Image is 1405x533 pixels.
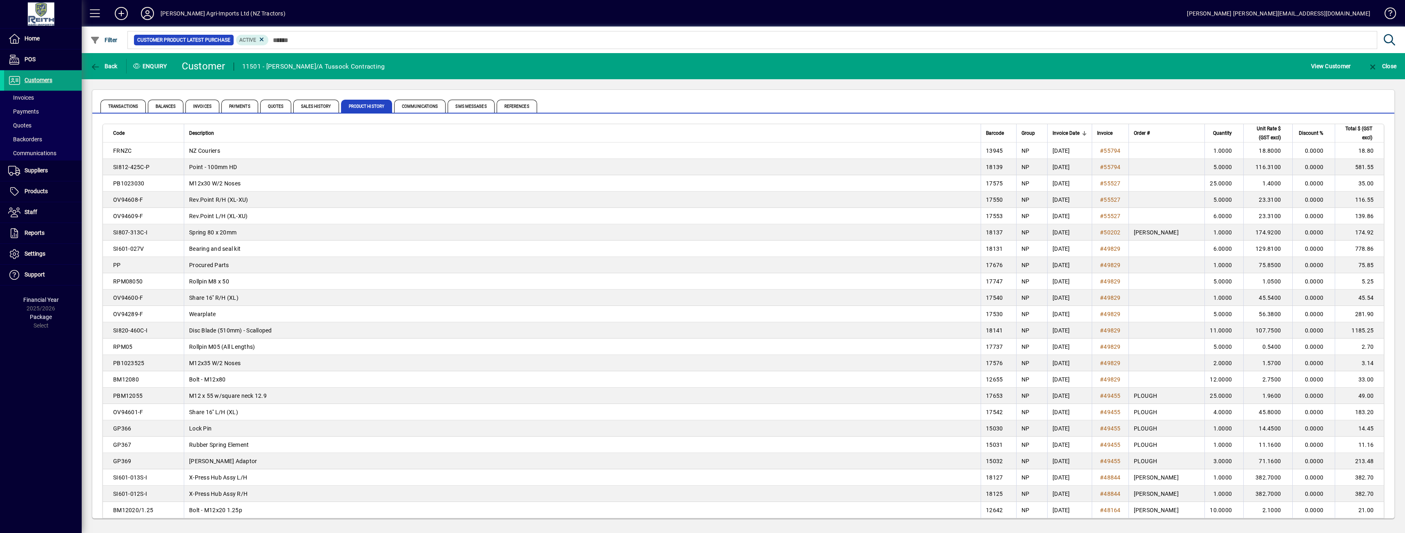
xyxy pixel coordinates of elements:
[134,6,161,21] button: Profile
[1097,129,1113,138] span: Invoice
[4,132,82,146] a: Backorders
[189,278,229,285] span: Rollpin M8 x 50
[1204,192,1243,208] td: 5.0000
[113,343,132,350] span: RPM05
[1100,180,1104,187] span: #
[1311,60,1351,73] span: View Customer
[1243,143,1292,159] td: 18.8000
[1335,371,1384,388] td: 33.00
[137,36,230,44] span: Customer Product Latest Purchase
[1243,224,1292,241] td: 174.9200
[1340,124,1380,142] div: Total $ (GST excl)
[82,59,127,74] app-page-header-button: Back
[1243,306,1292,322] td: 56.3800
[1097,506,1124,515] a: #48164
[1047,175,1092,192] td: [DATE]
[1100,278,1104,285] span: #
[1292,388,1335,404] td: 0.0000
[113,278,143,285] span: RPM08050
[1292,208,1335,224] td: 0.0000
[189,360,241,366] span: M12x35 W/2 Noses
[1104,278,1120,285] span: 49829
[1292,159,1335,175] td: 0.0000
[1104,294,1120,301] span: 49829
[1335,208,1384,224] td: 139.86
[986,343,1003,350] span: 17737
[25,35,40,42] span: Home
[1104,376,1120,383] span: 49829
[1204,175,1243,192] td: 25.0000
[4,223,82,243] a: Reports
[1097,326,1124,335] a: #49829
[1210,129,1239,138] div: Quantity
[4,146,82,160] a: Communications
[236,35,269,45] mat-chip: Product Activation Status: Active
[1204,143,1243,159] td: 1.0000
[986,376,1003,383] span: 12655
[1097,146,1124,155] a: #55794
[1021,147,1030,154] span: NP
[1299,129,1323,138] span: Discount %
[1243,290,1292,306] td: 45.5400
[1021,311,1030,317] span: NP
[1104,196,1120,203] span: 55527
[1335,322,1384,339] td: 1185.25
[1047,159,1092,175] td: [DATE]
[986,245,1003,252] span: 18131
[113,294,143,301] span: OV94600-F
[4,49,82,70] a: POS
[8,94,34,101] span: Invoices
[1100,311,1104,317] span: #
[189,196,248,203] span: Rev.Point R/H (XL-XU)
[341,100,393,113] span: Product History
[1204,339,1243,355] td: 5.0000
[1097,359,1124,368] a: #49829
[1021,376,1030,383] span: NP
[1249,124,1288,142] div: Unit Rate $ (GST excl)
[1335,290,1384,306] td: 45.54
[8,136,42,143] span: Backorders
[1204,388,1243,404] td: 25.0000
[4,244,82,264] a: Settings
[1292,224,1335,241] td: 0.0000
[986,294,1003,301] span: 17540
[113,376,139,383] span: BM12080
[448,100,494,113] span: SMS Messages
[1249,124,1281,142] span: Unit Rate $ (GST excl)
[1213,129,1232,138] span: Quantity
[8,122,31,129] span: Quotes
[986,311,1003,317] span: 17530
[1047,257,1092,273] td: [DATE]
[1100,376,1104,383] span: #
[1335,355,1384,371] td: 3.14
[1100,262,1104,268] span: #
[1243,355,1292,371] td: 1.5700
[25,271,45,278] span: Support
[88,59,120,74] button: Back
[1104,474,1120,481] span: 48844
[1047,143,1092,159] td: [DATE]
[1097,212,1124,221] a: #55527
[1047,306,1092,322] td: [DATE]
[1104,245,1120,252] span: 49829
[1097,489,1124,498] a: #48844
[189,180,241,187] span: M12x30 W/2 Noses
[108,6,134,21] button: Add
[1243,388,1292,404] td: 1.9600
[1053,129,1079,138] span: Invoice Date
[1335,192,1384,208] td: 116.55
[1243,322,1292,339] td: 107.7500
[113,262,121,268] span: PP
[1097,129,1124,138] div: Invoice
[4,202,82,223] a: Staff
[1097,195,1124,204] a: #55527
[1097,457,1124,466] a: #49455
[189,343,255,350] span: Rollpin M05 (All Lengths)
[4,181,82,202] a: Products
[113,147,132,154] span: FRNZC
[1292,290,1335,306] td: 0.0000
[1292,241,1335,257] td: 0.0000
[1047,290,1092,306] td: [DATE]
[1097,473,1124,482] a: #48844
[1204,208,1243,224] td: 6.0000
